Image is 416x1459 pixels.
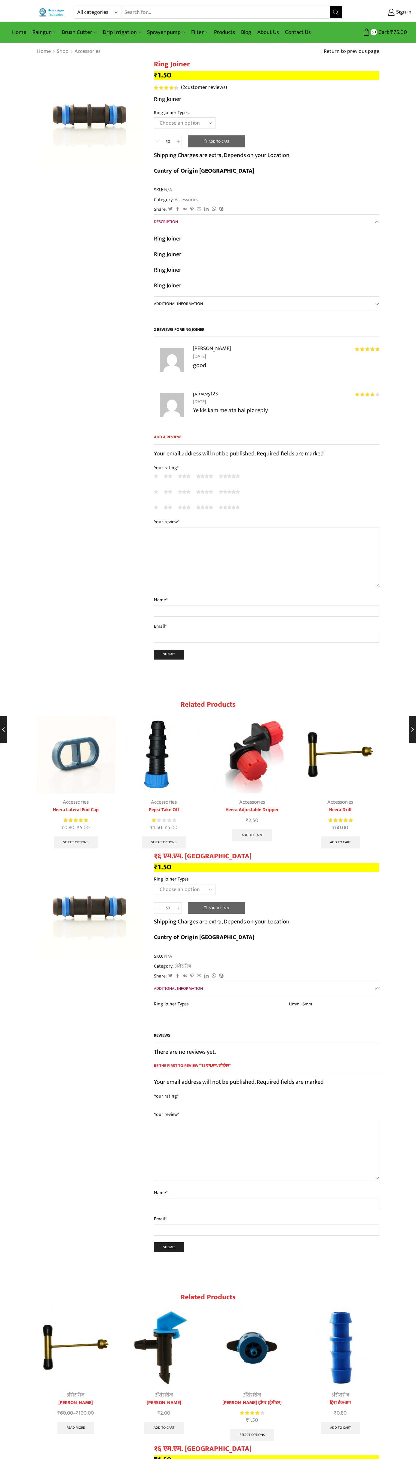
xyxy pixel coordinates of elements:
a: अ‍ॅसेसरीज [67,1391,84,1400]
a: Add to cart: “जे कॉक” [144,1422,184,1434]
p: Ring Joiner [154,281,379,290]
div: 4 / 10 [298,1305,383,1437]
label: Your rating [154,464,379,471]
a: Accessories [151,798,177,807]
a: 1 of 5 stars [154,488,158,495]
div: 1 / 10 [33,1305,118,1437]
bdi: 60.00 [332,823,348,832]
span: ₹ [62,823,64,832]
p: 12mm, 16mm [289,1001,379,1008]
span: Rated out of 5 [240,1410,259,1416]
span: SKU: [154,186,379,193]
span: 50 [371,29,377,35]
bdi: 5.00 [165,823,177,832]
a: 2 of 5 stars [164,488,172,495]
img: jointer [37,852,145,960]
a: Filter [188,25,211,39]
h1: Ring Joiner [154,60,379,69]
span: ₹ [57,1409,60,1418]
bdi: 0.80 [334,1409,347,1418]
bdi: 0.80 [62,823,74,832]
a: Additional information [154,297,379,311]
a: Select options for “हिरा ओनलाईन ड्रीपर (ईमीटर)” [230,1429,274,1441]
label: Ring Joiner Types [154,876,189,883]
b: Cuntry of Origin [GEOGRAPHIC_DATA] [154,932,254,942]
a: Accessories [63,798,89,807]
p: Ring Joiner [154,94,379,104]
span: – [37,1409,115,1417]
span: ₹ [76,1409,78,1418]
img: jointer [37,60,145,168]
a: Brush Cutter [59,25,99,39]
span: ₹ [332,823,335,832]
a: Accessories [327,798,353,807]
a: Shop [57,48,69,56]
span: ₹ [154,861,158,873]
p: Ring Joiner [154,265,379,275]
span: ₹ [77,823,80,832]
h2: Reviews [154,1032,379,1043]
a: Select options for “हिरा ड्रिल” [57,1422,94,1434]
div: 2 / 10 [121,713,207,852]
bdi: 75.00 [390,28,407,37]
th: Ring Joiner Types [154,1001,289,1012]
span: Related products [181,1291,236,1303]
span: Ring Joiner [182,326,204,333]
span: 2 [154,86,179,90]
span: Rated out of 5 [355,392,375,397]
span: Related products [181,699,236,711]
img: Heera Drill [301,716,380,794]
span: ₹ [150,823,153,832]
a: [PERSON_NAME] [125,1399,203,1406]
a: Heera Adjustable Dripper [213,806,291,814]
a: Drip Irrigation [100,25,144,39]
span: ₹ [390,28,393,37]
span: ₹ [246,816,249,825]
input: Search for... [121,6,330,18]
button: Search button [330,6,342,18]
img: pepsi take up [125,716,203,794]
a: Accessories [74,48,101,56]
span: Share: [154,206,167,213]
span: N/A [163,953,172,960]
bdi: 1.50 [154,861,171,873]
span: ₹ [154,69,158,81]
a: 4 of 5 stars [196,473,213,479]
a: Pepsi Take Off [125,806,203,814]
bdi: 2.00 [158,1409,170,1418]
b: Cuntry of Origin [GEOGRAPHIC_DATA] [154,166,254,176]
div: Rated 4 out of 5 [355,392,379,397]
a: Description [154,215,379,229]
a: Heera Lateral End Cap [37,806,115,814]
p: Ye kis kam me ata hai plz reply [193,406,379,415]
span: Rated out of 5 [152,817,157,823]
a: 5 of 5 stars [219,504,240,511]
span: Description [154,218,178,225]
bdi: 1.50 [246,1416,258,1425]
h2: 2 reviews for [154,327,379,337]
span: Additional information [154,985,203,992]
img: J-Cock [125,1308,203,1386]
span: 2 [182,83,185,92]
img: हिरा ओनलाईन ड्रीपर (ईमीटर) [213,1308,291,1386]
div: Rated 5.00 out of 5 [63,817,88,823]
p: good [193,361,379,370]
a: 50 Cart ₹75.00 [348,27,407,38]
div: 3 / 10 [210,1305,295,1445]
a: Additional information [154,981,379,996]
span: Add a review [154,434,379,445]
a: About Us [254,25,282,39]
label: Your review [154,1111,379,1119]
span: – [37,824,115,832]
img: Heera Lateral End Cap [37,716,115,794]
label: Ring Joiner Types [154,109,189,116]
span: Rated out of 5 based on customer ratings [154,86,176,90]
button: Add to cart [188,902,245,914]
a: [PERSON_NAME] [37,1399,115,1406]
h1: १६ एम.एम. [GEOGRAPHIC_DATA] [154,1445,379,1453]
div: 2 / 10 [121,1305,207,1437]
div: 1 / 10 [33,713,118,852]
bdi: 100.00 [76,1409,94,1418]
a: Heera Drill [301,806,380,814]
a: अ‍ॅसेसरीज [155,1391,173,1400]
